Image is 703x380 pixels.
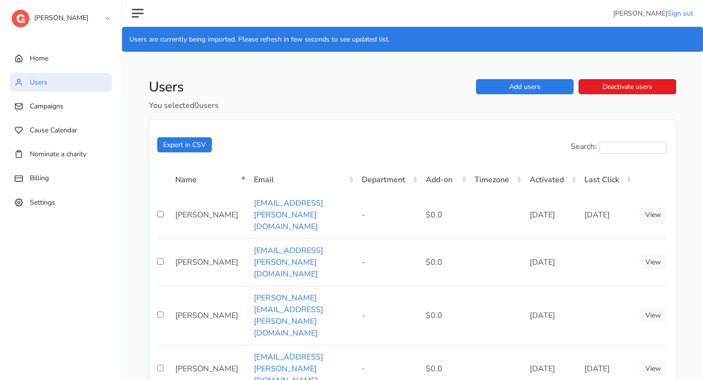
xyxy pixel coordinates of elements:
[600,142,667,154] input: Search:
[254,245,323,279] a: [EMAIL_ADDRESS][PERSON_NAME][DOMAIN_NAME]
[476,79,574,94] a: Add users
[10,145,112,164] a: Nominate a charity
[169,167,248,191] th: Name: activate to sort column descending
[194,100,199,111] span: 0
[356,238,420,286] td: -
[640,308,667,323] a: View
[30,149,86,159] span: Nominate a charity
[420,238,469,286] td: $0.0
[524,286,579,345] td: [DATE]
[640,254,667,270] a: View
[524,167,579,191] th: Activated: activate to sort column ascending
[254,293,323,338] a: [PERSON_NAME][EMAIL_ADDRESS][PERSON_NAME][DOMAIN_NAME]
[12,10,29,27] img: logo-dashboard-4662da770dd4bea1a8774357aa970c5cb092b4650ab114813ae74da458e76571.svg
[169,191,248,238] td: [PERSON_NAME]
[10,121,112,140] a: Cause Calendar
[149,79,405,96] h1: Users
[667,9,693,18] a: Sign out
[149,100,405,111] p: You selected users
[613,8,693,19] li: [PERSON_NAME]
[579,79,676,94] a: Deactivate users
[640,361,667,376] a: View
[579,167,634,191] th: Last Click: activate to sort column ascending
[30,102,63,111] span: Campaigns
[10,169,112,188] a: Billing
[157,137,212,152] button: Export in CSV
[10,73,112,92] a: Users
[169,238,248,286] td: [PERSON_NAME]
[356,191,420,238] td: -
[30,54,48,63] span: Home
[524,191,579,238] td: [DATE]
[10,193,112,212] a: Settings
[122,27,703,52] div: Users are currently being imported. Please refresh in few seconds to see updated list.
[420,167,469,191] th: Add-on: activate to sort column ascending
[254,198,323,232] a: [EMAIL_ADDRESS][PERSON_NAME][DOMAIN_NAME]
[524,238,579,286] td: [DATE]
[248,167,356,191] th: Email: activate to sort column ascending
[169,286,248,345] td: [PERSON_NAME]
[579,191,634,238] td: [DATE]
[420,191,469,238] td: $0.0
[163,140,206,149] span: Export in CSV
[30,78,47,87] span: Users
[640,207,667,222] a: View
[571,141,667,154] label: Search:
[356,286,420,345] td: -
[12,7,109,24] a: [PERSON_NAME]
[30,126,77,135] span: Cause Calendar
[30,173,49,183] span: Billing
[356,167,420,191] th: Department: activate to sort column ascending
[10,97,112,116] a: Campaigns
[10,49,112,68] a: Home
[469,167,524,191] th: Timezone: activate to sort column ascending
[30,197,55,207] span: Settings
[420,286,469,345] td: $0.0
